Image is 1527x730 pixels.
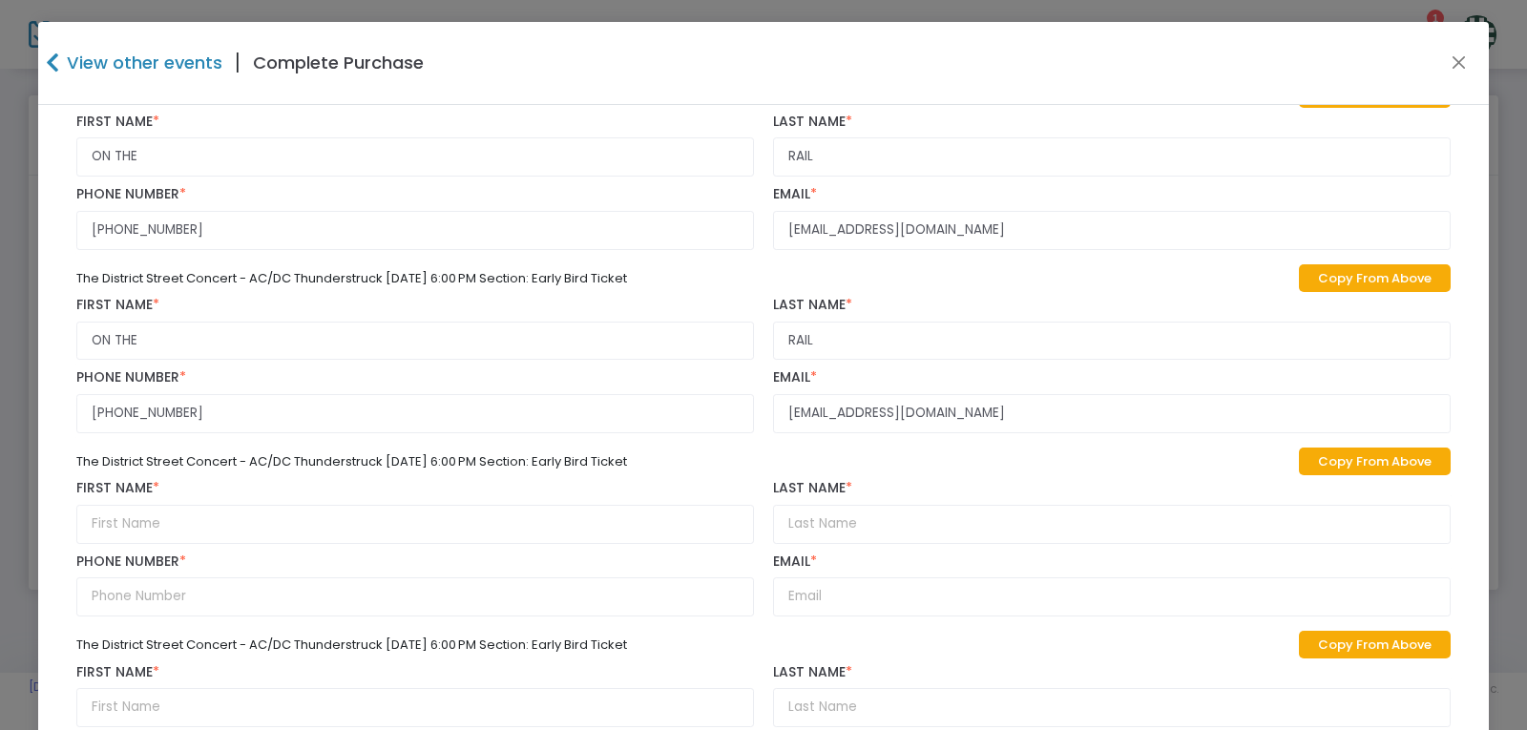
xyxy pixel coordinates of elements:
[1299,264,1451,292] a: Copy From Above
[773,553,1451,571] label: Email
[773,297,1451,314] label: Last Name
[62,50,222,75] h4: View other events
[773,505,1451,544] input: Last Name
[773,137,1451,177] input: Last Name
[773,211,1451,250] input: Email
[76,636,627,654] span: The District Street Concert - AC/DC Thunderstruck [DATE] 6:00 PM Section: Early Bird Ticket
[76,480,754,497] label: First Name
[76,114,754,131] label: First Name
[253,50,424,75] h4: Complete Purchase
[773,369,1451,386] label: Email
[76,211,754,250] input: Phone Number
[773,186,1451,203] label: Email
[76,505,754,544] input: First Name
[773,322,1451,361] input: Last Name
[76,322,754,361] input: First Name
[76,269,627,287] span: The District Street Concert - AC/DC Thunderstruck [DATE] 6:00 PM Section: Early Bird Ticket
[76,186,754,203] label: Phone Number
[1299,631,1451,658] a: Copy From Above
[773,688,1451,727] input: Last Name
[76,394,754,433] input: Phone Number
[76,452,627,470] span: The District Street Concert - AC/DC Thunderstruck [DATE] 6:00 PM Section: Early Bird Ticket
[1299,448,1451,475] a: Copy From Above
[222,46,253,80] span: |
[76,369,754,386] label: Phone Number
[76,297,754,314] label: First Name
[1447,51,1472,75] button: Close
[76,553,754,571] label: Phone Number
[773,394,1451,433] input: Email
[76,688,754,727] input: First Name
[773,480,1451,497] label: Last Name
[773,577,1451,616] input: Email
[76,664,754,681] label: First Name
[76,577,754,616] input: Phone Number
[76,137,754,177] input: First Name
[773,114,1451,131] label: Last Name
[773,664,1451,681] label: Last Name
